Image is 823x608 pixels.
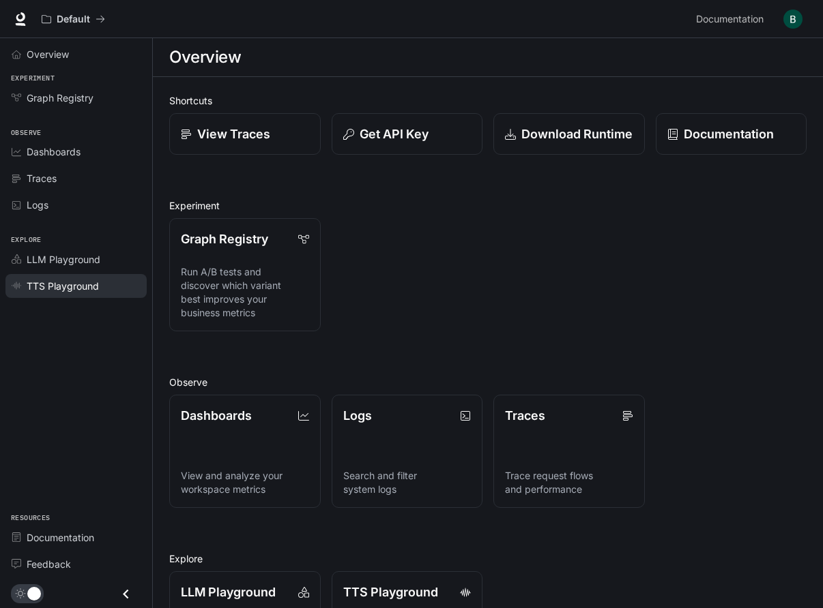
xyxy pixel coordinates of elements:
a: Dashboards [5,140,147,164]
p: Graph Registry [181,230,268,248]
a: Graph RegistryRun A/B tests and discover which variant best improves your business metrics [169,218,321,331]
a: View Traces [169,113,321,155]
a: Overview [5,42,147,66]
span: Graph Registry [27,91,93,105]
h2: Experiment [169,198,807,213]
h2: Shortcuts [169,93,807,108]
a: Documentation [5,526,147,549]
p: Traces [505,406,545,425]
span: Overview [27,47,69,61]
button: Get API Key [332,113,483,155]
span: Documentation [696,11,764,28]
p: Search and filter system logs [343,469,472,496]
p: Get API Key [360,125,429,143]
a: Logs [5,193,147,217]
a: LLM Playground [5,247,147,271]
a: Graph Registry [5,86,147,110]
h2: Observe [169,375,807,389]
a: DashboardsView and analyze your workspace metrics [169,395,321,508]
a: TTS Playground [5,274,147,298]
p: Download Runtime [521,125,633,143]
p: Dashboards [181,406,252,425]
p: Run A/B tests and discover which variant best improves your business metrics [181,265,309,320]
button: Close drawer [111,580,141,608]
button: All workspaces [35,5,111,33]
a: LogsSearch and filter system logs [332,395,483,508]
span: Dark mode toggle [27,586,41,601]
p: Trace request flows and performance [505,469,633,496]
span: Dashboards [27,145,81,159]
a: Feedback [5,552,147,576]
p: View Traces [197,125,270,143]
p: Default [57,14,90,25]
img: User avatar [783,10,803,29]
a: Documentation [656,113,807,155]
span: LLM Playground [27,252,100,267]
span: Traces [27,171,57,185]
span: Feedback [27,557,71,571]
h2: Explore [169,551,807,566]
span: Logs [27,198,48,212]
p: LLM Playground [181,583,276,601]
span: Documentation [27,530,94,545]
span: TTS Playground [27,279,99,293]
a: Download Runtime [493,113,645,155]
a: Documentation [691,5,774,33]
p: Logs [343,406,372,425]
p: View and analyze your workspace metrics [181,469,309,496]
button: User avatar [779,5,807,33]
p: TTS Playground [343,583,438,601]
p: Documentation [684,125,774,143]
a: Traces [5,166,147,190]
a: TracesTrace request flows and performance [493,395,645,508]
h1: Overview [169,44,241,71]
